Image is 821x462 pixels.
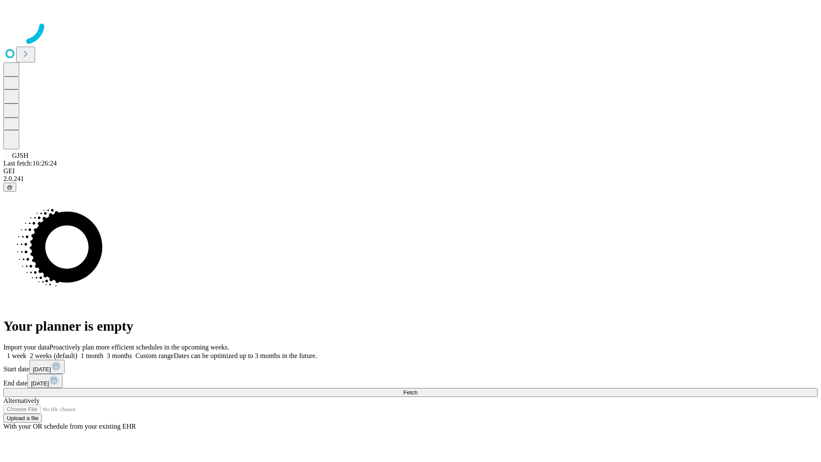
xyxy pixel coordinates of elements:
[3,318,818,334] h1: Your planner is empty
[30,360,65,374] button: [DATE]
[136,352,174,359] span: Custom range
[3,374,818,388] div: End date
[3,397,39,404] span: Alternatively
[3,167,818,175] div: GEI
[174,352,317,359] span: Dates can be optimized up to 3 months in the future.
[7,352,27,359] span: 1 week
[3,183,16,192] button: @
[3,175,818,183] div: 2.0.241
[81,352,103,359] span: 1 month
[3,388,818,397] button: Fetch
[30,352,77,359] span: 2 weeks (default)
[31,380,49,387] span: [DATE]
[3,360,818,374] div: Start date
[27,374,62,388] button: [DATE]
[3,160,57,167] span: Last fetch: 16:26:24
[7,184,13,190] span: @
[50,344,229,351] span: Proactively plan more efficient schedules in the upcoming weeks.
[3,414,42,423] button: Upload a file
[33,366,51,373] span: [DATE]
[403,389,417,396] span: Fetch
[12,152,28,159] span: GJSH
[3,344,50,351] span: Import your data
[107,352,132,359] span: 3 months
[3,423,136,430] span: With your OR schedule from your existing EHR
